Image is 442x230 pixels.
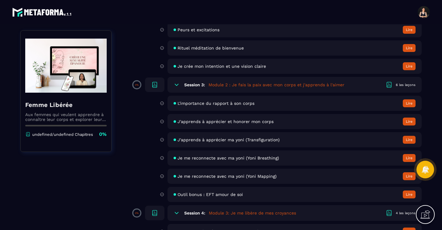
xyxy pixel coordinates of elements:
[403,44,416,52] button: Lire
[178,192,243,197] span: Outil bonus : EFT amour de soi
[135,212,139,215] p: 0%
[178,156,279,160] span: Je me reconnecte avec ma yoni (Yoni Breathing)
[135,84,139,86] p: 0%
[178,119,274,124] span: J'apprends à apprécier et honorer mon corps
[403,26,416,34] button: Lire
[25,101,107,109] h4: Femme Libérée
[184,211,205,215] h6: Session 4:
[396,211,416,215] div: 4 les leçons
[12,6,72,18] img: logo
[178,46,244,50] span: Rituel méditation de bienvenue
[25,35,107,96] img: banner
[178,101,254,106] span: L'importance du rapport à son corps
[25,112,107,122] p: Aux femmes qui veulent apprendre à connaître leur corps et explorer leur plaisir autrement.
[403,154,416,162] button: Lire
[178,174,277,179] span: Je me reconnecte avec ma yoni (Yoni Mapping)
[209,82,344,88] h5: Module 2 : Je fais la paix avec mon corps et j'apprends à l'aimer
[403,191,416,198] button: Lire
[403,172,416,180] button: Lire
[396,83,416,87] div: 6 les leçons
[403,62,416,70] button: Lire
[178,27,219,32] span: Peurs et excitations
[403,118,416,125] button: Lire
[209,210,296,216] h5: Module 3: Je me libère de mes croyances
[403,136,416,144] button: Lire
[99,131,107,138] p: 0%
[403,99,416,107] button: Lire
[184,82,205,87] h6: Session 3:
[32,132,93,137] p: undefined/undefined Chapitres
[178,137,280,142] span: J'apprends à apprécier ma yoni (Transfiguration)
[178,64,266,69] span: Je crée mon intention et une vision claire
